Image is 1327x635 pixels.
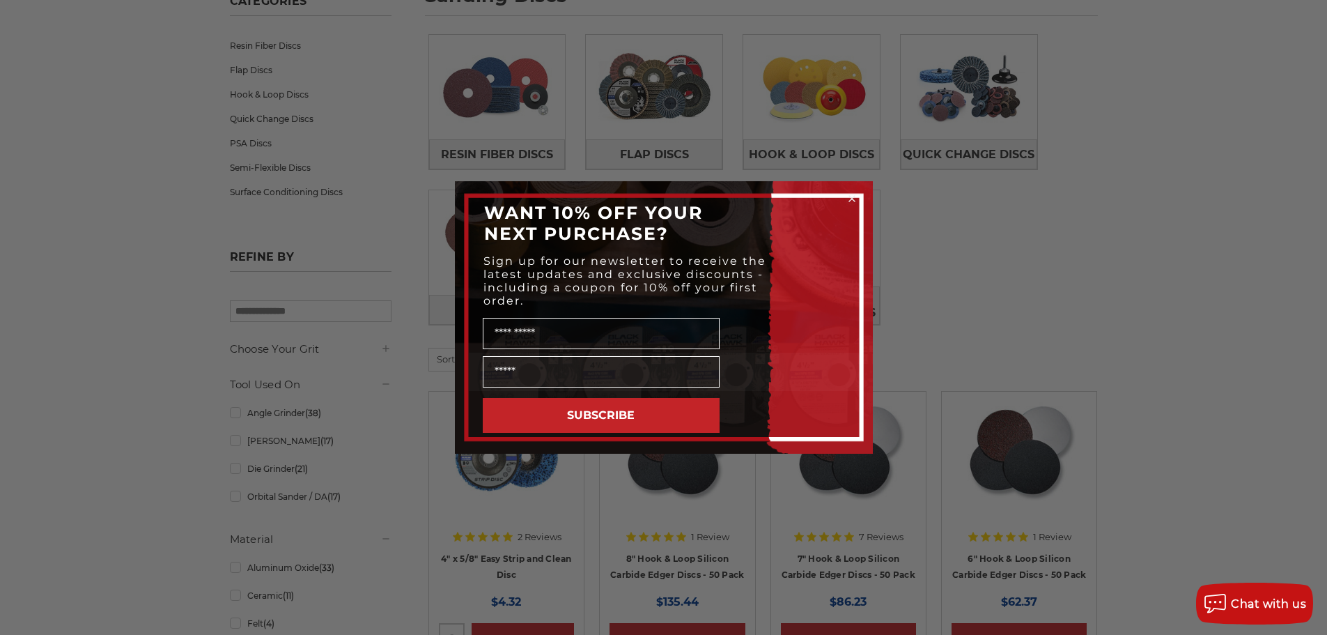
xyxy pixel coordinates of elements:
span: Chat with us [1231,597,1306,611]
input: Email [483,356,720,388]
span: Sign up for our newsletter to receive the latest updates and exclusive discounts - including a co... [483,254,766,307]
button: Chat with us [1196,583,1313,625]
button: Close dialog [845,192,859,206]
button: SUBSCRIBE [483,398,720,433]
span: WANT 10% OFF YOUR NEXT PURCHASE? [484,202,703,244]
